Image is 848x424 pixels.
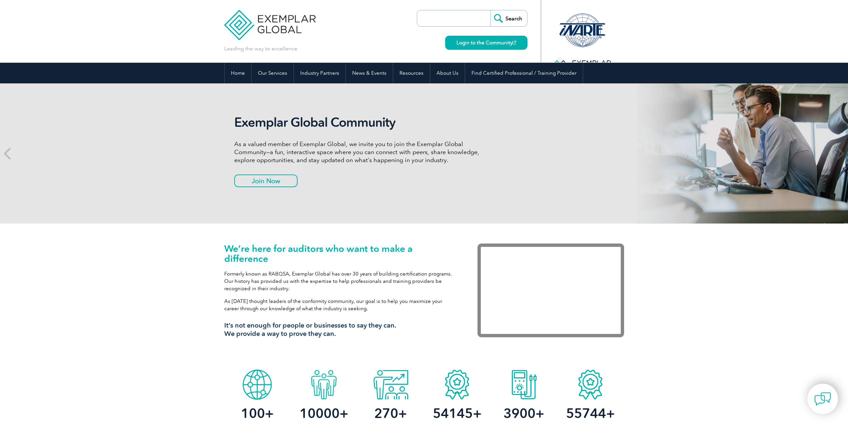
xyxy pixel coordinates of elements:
[224,298,457,312] p: As [DATE] thought leaders of the conformity community, our goal is to help you maximize your care...
[512,41,516,44] img: open_square.png
[566,405,606,421] span: 55744
[814,391,831,407] img: contact-chat.png
[234,140,484,164] p: As a valued member of Exemplar Global, we invite you to join the Exemplar Global Community—a fun,...
[374,405,398,421] span: 270
[465,63,583,83] a: Find Certified Professional / Training Provider
[430,63,465,83] a: About Us
[234,174,298,187] a: Join Now
[224,270,457,292] p: Formerly known as RABQSA, Exemplar Global has over 30 years of building certification programs. O...
[503,405,535,421] span: 3900
[300,405,340,421] span: 10000
[252,63,294,83] a: Our Services
[291,408,357,419] h2: +
[294,63,346,83] a: Industry Partners
[490,408,557,419] h2: +
[424,408,490,419] h2: +
[477,244,624,337] iframe: Exemplar Global: Working together to make a difference
[224,244,457,264] h1: We’re here for auditors who want to make a difference
[445,36,527,50] a: Login to the Community
[346,63,393,83] a: News & Events
[224,408,291,419] h2: +
[557,408,624,419] h2: +
[224,45,297,52] p: Leading the way to excellence
[357,408,424,419] h2: +
[490,10,527,26] input: Search
[234,115,484,130] h2: Exemplar Global Community
[241,405,265,421] span: 100
[224,321,457,338] h3: It’s not enough for people or businesses to say they can. We provide a way to prove they can.
[393,63,430,83] a: Resources
[225,63,251,83] a: Home
[433,405,473,421] span: 54145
